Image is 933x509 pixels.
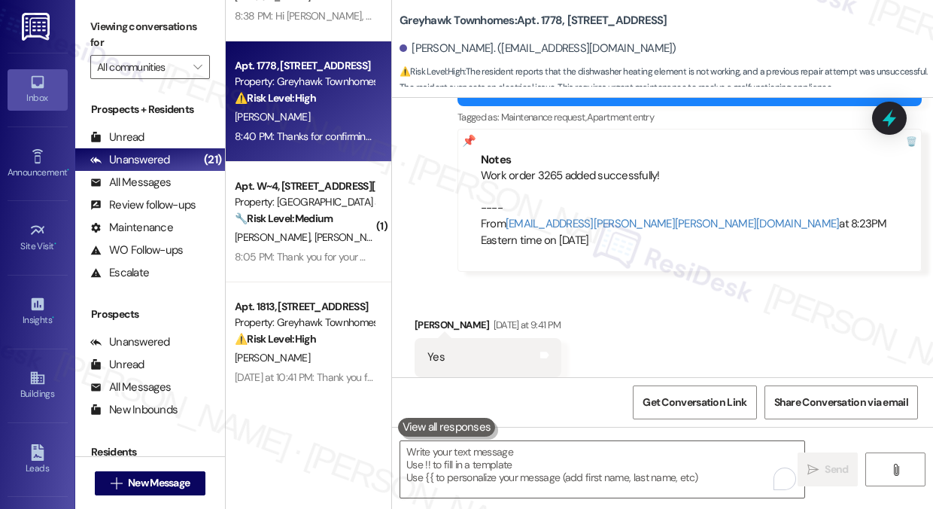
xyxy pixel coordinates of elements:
i:  [807,464,819,476]
b: Greyhawk Townhomes: Apt. 1778, [STREET_ADDRESS] [400,13,667,29]
span: : The resident reports that the dishwasher heating element is not working, and a previous repair ... [400,64,933,96]
strong: ⚠️ Risk Level: High [400,66,464,78]
div: Prospects + Residents [75,102,225,117]
div: Property: [GEOGRAPHIC_DATA] and Apartments [235,194,374,210]
div: [DATE] at 9:41 PM [490,317,561,333]
div: Prospects [75,306,225,322]
button: Get Conversation Link [633,386,756,419]
div: Review follow-ups [90,197,196,213]
div: Yes [427,349,445,365]
span: • [52,312,54,323]
span: [PERSON_NAME] [235,351,310,364]
strong: 🔧 Risk Level: Medium [235,212,333,225]
i:  [111,477,122,489]
div: Apt. W~4, [STREET_ADDRESS][PERSON_NAME] [235,178,374,194]
div: WO Follow-ups [90,242,183,258]
a: Buildings [8,365,68,406]
input: All communities [97,55,186,79]
div: Apt. 1813, [STREET_ADDRESS] [235,299,374,315]
span: • [54,239,56,249]
span: [PERSON_NAME] [235,110,310,123]
div: Property: Greyhawk Townhomes [235,315,374,331]
img: ResiDesk Logo [22,13,53,41]
a: Inbox [8,69,68,110]
span: [PERSON_NAME] [315,230,390,244]
div: [PERSON_NAME]. ([EMAIL_ADDRESS][DOMAIN_NAME]) [400,41,676,56]
strong: ⚠️ Risk Level: High [235,332,316,346]
span: Get Conversation Link [643,395,746,410]
i:  [890,464,901,476]
div: Unanswered [90,152,170,168]
span: Apartment entry [587,111,654,123]
span: New Message [128,475,190,491]
div: All Messages [90,379,171,395]
label: Viewing conversations for [90,15,210,55]
div: Work order 3265 added successfully! ---- From at 8:23PM Eastern time on [DATE] [481,168,898,248]
button: Send [798,453,858,486]
span: Send [825,462,848,477]
div: Escalate [90,265,149,281]
a: Insights • [8,291,68,332]
span: • [67,165,69,175]
a: Site Visit • [8,218,68,258]
div: New Inbounds [90,402,178,418]
span: Share Conversation via email [774,395,908,410]
div: Apt. 1778, [STREET_ADDRESS] [235,58,374,74]
div: Residents [75,444,225,460]
div: All Messages [90,175,171,190]
div: Tagged as: [457,106,922,128]
div: Unread [90,130,144,145]
div: [PERSON_NAME] [415,317,561,338]
button: New Message [95,471,206,495]
div: Property: Greyhawk Townhomes [235,74,374,90]
button: Share Conversation via email [764,386,918,419]
a: [EMAIL_ADDRESS][PERSON_NAME][PERSON_NAME][DOMAIN_NAME] [506,216,840,231]
div: (21) [200,148,225,172]
i:  [193,61,202,73]
div: Maintenance [90,220,173,236]
textarea: To enrich screen reader interactions, please activate Accessibility in Grammarly extension settings [400,441,804,498]
b: Notes [481,152,511,167]
a: Leads [8,440,68,480]
strong: ⚠️ Risk Level: High [235,91,316,105]
div: Unanswered [90,334,170,350]
span: [PERSON_NAME] [235,230,315,244]
span: Maintenance request , [501,111,587,123]
div: Unread [90,357,144,373]
div: Tagged as: [415,377,561,399]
